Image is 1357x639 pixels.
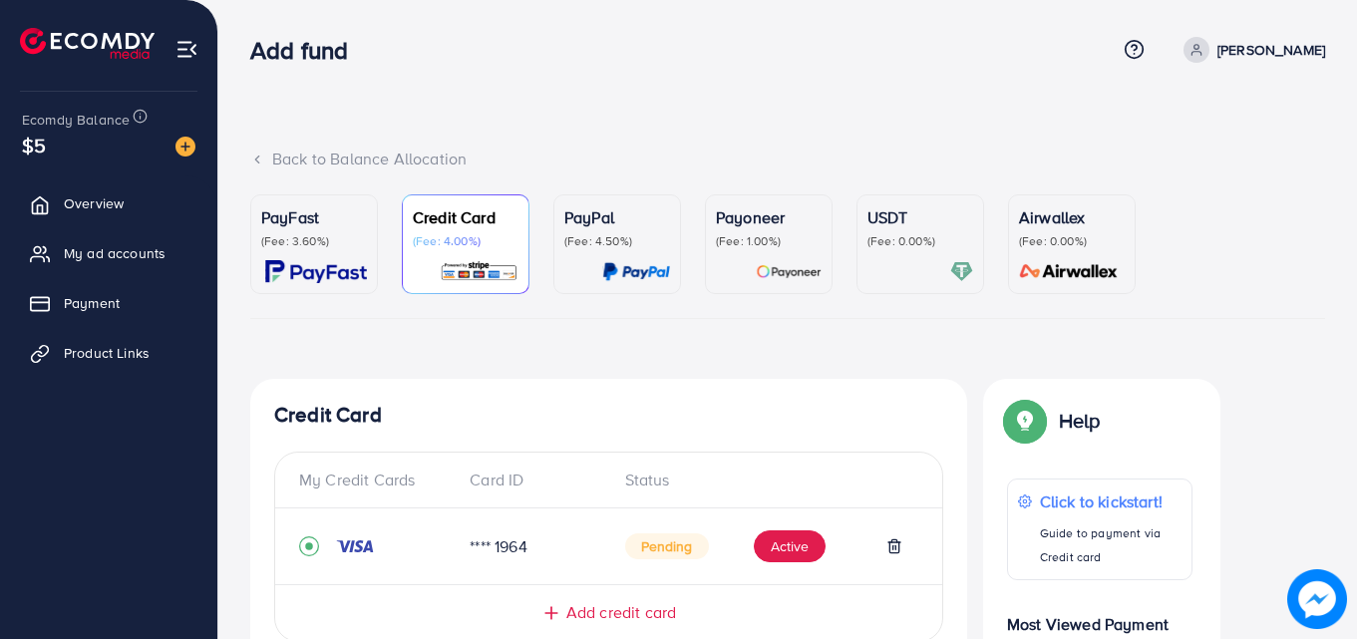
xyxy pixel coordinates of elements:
[440,260,518,283] img: card
[64,193,124,213] span: Overview
[1287,569,1347,629] img: image
[1040,521,1182,569] p: Guide to payment via Credit card
[716,205,822,229] p: Payoneer
[20,28,155,59] img: logo
[299,536,319,556] svg: record circle
[15,333,202,373] a: Product Links
[566,601,676,624] span: Add credit card
[22,110,130,130] span: Ecomdy Balance
[1176,37,1325,63] a: [PERSON_NAME]
[175,137,195,157] img: image
[754,530,826,562] button: Active
[64,343,150,363] span: Product Links
[1217,38,1325,62] p: [PERSON_NAME]
[602,260,670,283] img: card
[564,205,670,229] p: PayPal
[1007,403,1043,439] img: Popup guide
[299,469,454,491] div: My Credit Cards
[1059,409,1101,433] p: Help
[625,533,709,559] span: Pending
[15,283,202,323] a: Payment
[335,538,375,554] img: credit
[1040,489,1182,513] p: Click to kickstart!
[609,469,919,491] div: Status
[261,233,367,249] p: (Fee: 3.60%)
[1019,205,1125,229] p: Airwallex
[15,183,202,223] a: Overview
[716,233,822,249] p: (Fee: 1.00%)
[64,293,120,313] span: Payment
[250,148,1325,170] div: Back to Balance Allocation
[261,205,367,229] p: PayFast
[250,36,364,65] h3: Add fund
[1019,233,1125,249] p: (Fee: 0.00%)
[413,205,518,229] p: Credit Card
[867,233,973,249] p: (Fee: 0.00%)
[265,260,367,283] img: card
[564,233,670,249] p: (Fee: 4.50%)
[454,469,608,491] div: Card ID
[15,233,202,273] a: My ad accounts
[867,205,973,229] p: USDT
[413,233,518,249] p: (Fee: 4.00%)
[1013,260,1125,283] img: card
[274,403,943,428] h4: Credit Card
[950,260,973,283] img: card
[22,131,46,160] span: $5
[756,260,822,283] img: card
[175,38,198,61] img: menu
[64,243,166,263] span: My ad accounts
